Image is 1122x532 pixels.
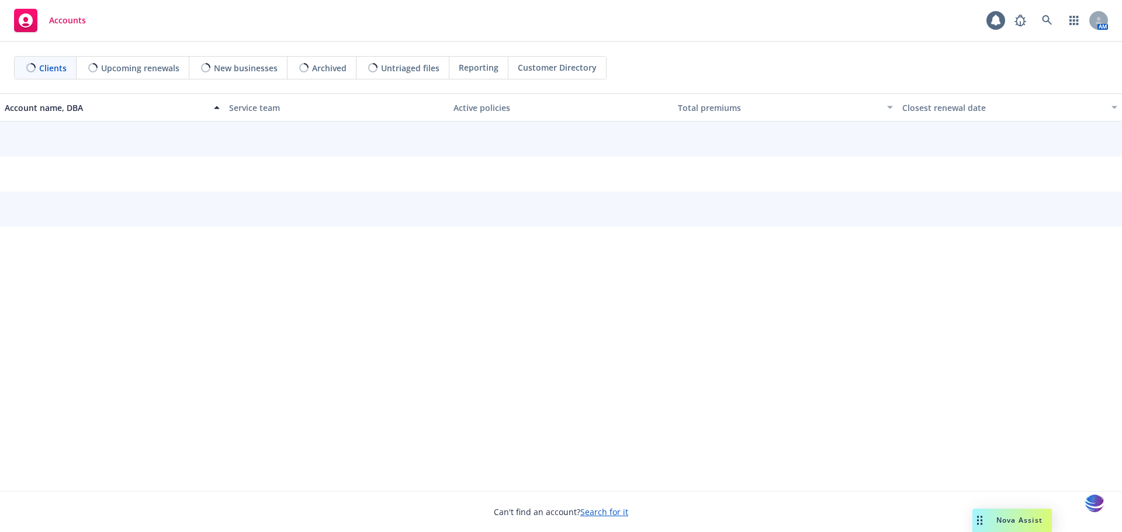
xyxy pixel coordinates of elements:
[673,93,898,121] button: Total premiums
[49,16,86,25] span: Accounts
[312,62,347,74] span: Archived
[453,102,669,114] div: Active policies
[459,61,498,74] span: Reporting
[518,61,597,74] span: Customer Directory
[1036,9,1059,32] a: Search
[449,93,673,121] button: Active policies
[678,102,880,114] div: Total premiums
[381,62,439,74] span: Untriaged files
[902,102,1104,114] div: Closest renewal date
[1085,493,1104,514] img: svg+xml;base64,PHN2ZyB3aWR0aD0iMzQiIGhlaWdodD0iMzQiIHZpZXdCb3g9IjAgMCAzNCAzNCIgZmlsbD0ibm9uZSIgeG...
[214,62,278,74] span: New businesses
[972,509,987,532] div: Drag to move
[1062,9,1086,32] a: Switch app
[101,62,179,74] span: Upcoming renewals
[5,102,207,114] div: Account name, DBA
[39,62,67,74] span: Clients
[1009,9,1032,32] a: Report a Bug
[580,506,628,517] a: Search for it
[996,515,1043,525] span: Nova Assist
[224,93,449,121] button: Service team
[9,4,91,37] a: Accounts
[494,506,628,518] span: Can't find an account?
[972,509,1052,532] button: Nova Assist
[229,102,444,114] div: Service team
[898,93,1122,121] button: Closest renewal date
